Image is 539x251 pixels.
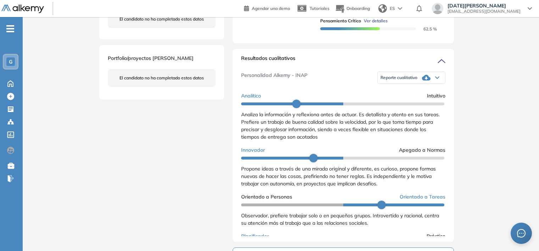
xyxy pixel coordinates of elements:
[252,6,290,11] span: Agendar una demo
[241,193,292,201] span: Orientado a Personas
[415,26,437,32] span: 62.5 %
[120,75,204,81] span: El candidato no ha completado estos datos
[241,233,269,240] span: Planificador
[400,193,445,201] span: Orientado a Tareas
[241,166,436,187] span: Propone ideas a través de una mirada original y diferente, es curioso, propone formas nuevas de h...
[448,9,521,14] span: [EMAIL_ADDRESS][DOMAIN_NAME]
[399,146,445,154] span: Apegado a Normas
[427,233,445,240] span: Práctico
[244,4,290,12] a: Agendar una demo
[361,18,388,24] button: Ver detalles
[378,4,387,13] img: world
[241,146,265,154] span: Innovador
[241,92,261,100] span: Analítico
[448,3,521,9] span: [DATE][PERSON_NAME]
[120,16,204,22] span: El candidato no ha completado estos datos
[108,55,194,61] span: Portfolio/proyectos [PERSON_NAME]
[1,5,44,13] img: Logo
[390,5,395,12] span: ES
[517,229,526,238] span: message
[9,59,12,65] span: G
[364,18,388,24] span: Ver detalles
[398,7,402,10] img: arrow
[320,18,361,24] span: Pensamiento Crítico
[241,111,440,140] span: Analiza la información y reflexiona antes de actuar. Es detallista y atento en sus tareas. Prefie...
[346,6,370,11] span: Onboarding
[310,6,329,11] span: Tutoriales
[241,55,295,66] span: Resultados cualitativos
[6,28,14,29] i: -
[241,72,307,84] span: Personalidad Alkemy - INAP
[241,212,439,226] span: Observador, prefiere trabajar solo o en pequeños grupos. Introvertido y racional, centra su atenc...
[427,92,445,100] span: Intuitivo
[380,75,417,80] span: Reporte cualitativo
[335,1,370,16] button: Onboarding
